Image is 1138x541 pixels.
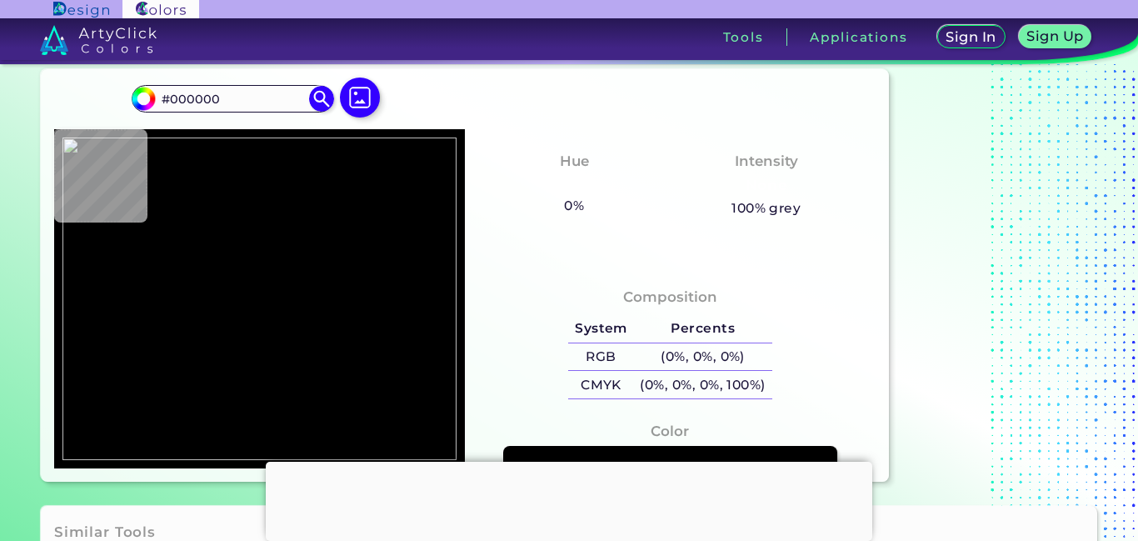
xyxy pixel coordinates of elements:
h3: Applications [810,31,907,43]
h5: CMYK [568,371,633,398]
iframe: Advertisement [896,30,1104,489]
h5: RGB [568,343,633,371]
h5: 100% grey [731,198,801,219]
img: ArtyClick Design logo [53,2,109,18]
h3: None [547,176,602,196]
input: type color.. [156,88,311,110]
h4: Intensity [735,149,798,173]
img: 32f266b7-ca1c-4dd7-a3dc-aa4876ce8dc0 [62,138,457,461]
a: Sign In [939,26,1003,48]
h4: Composition [623,285,717,309]
h3: Tools [723,31,764,43]
img: icon search [309,86,334,111]
h4: Hue [560,149,589,173]
h5: (0%, 0%, 0%, 100%) [634,371,772,398]
h5: Sign Up [1028,30,1081,43]
a: Sign Up [1021,26,1089,48]
h3: None [738,176,794,196]
h4: Color [651,419,689,443]
img: icon picture [340,78,380,118]
img: logo_artyclick_colors_white.svg [40,25,157,55]
h5: Percents [634,315,772,343]
h5: (0%, 0%, 0%) [634,343,772,371]
iframe: Advertisement [266,462,872,537]
h5: Sign In [947,31,995,43]
h5: 0% [558,195,591,217]
h5: System [568,315,633,343]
